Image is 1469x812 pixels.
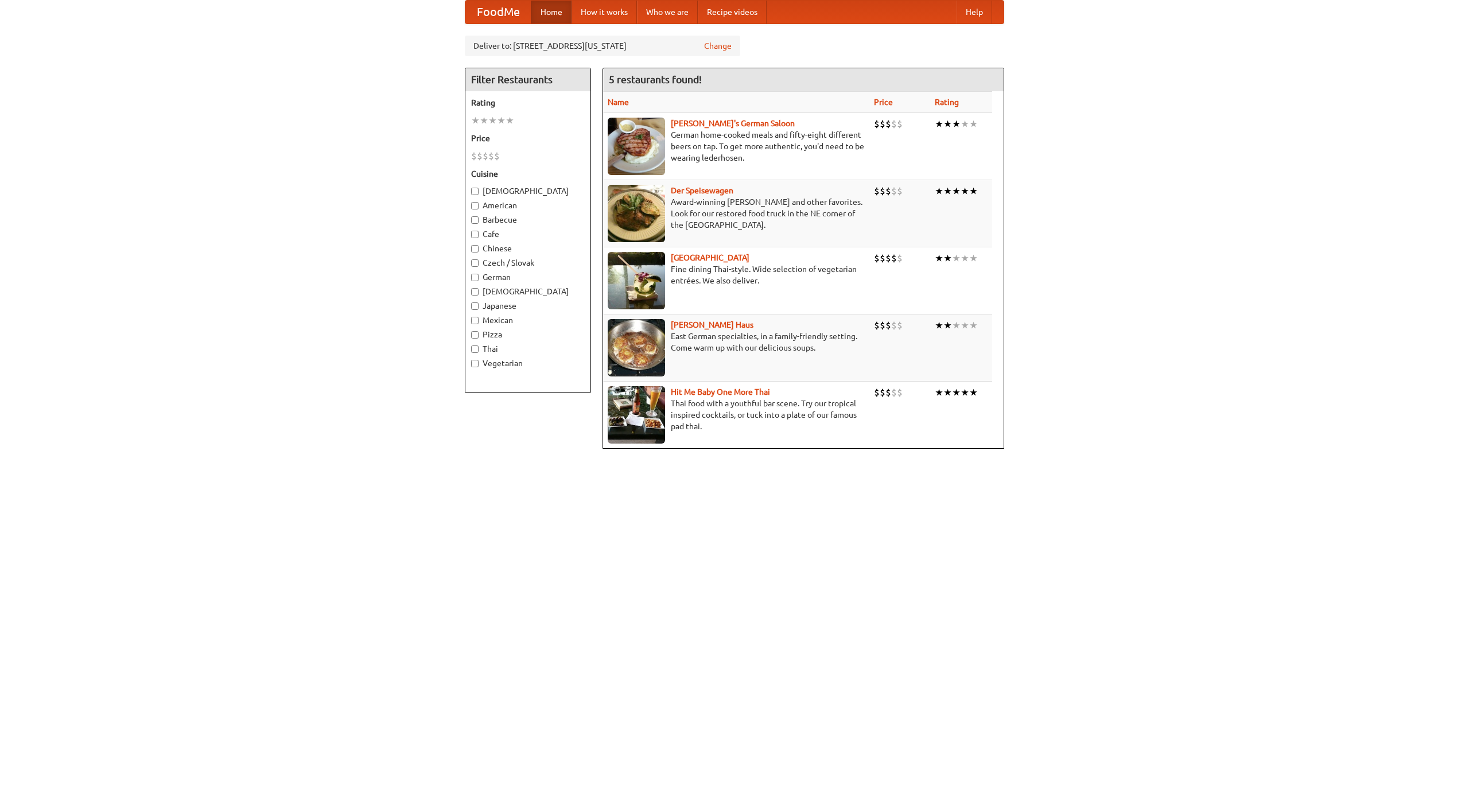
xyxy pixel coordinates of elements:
input: Cafe [471,231,479,238]
li: $ [897,386,903,399]
li: ★ [506,114,514,127]
li: $ [874,386,880,399]
li: ★ [952,185,961,197]
a: Home [531,1,572,24]
li: $ [891,118,897,130]
label: Mexican [471,314,585,326]
input: [DEMOGRAPHIC_DATA] [471,188,479,195]
a: [PERSON_NAME]'s German Saloon [671,119,795,128]
h4: Filter Restaurants [465,68,590,91]
li: $ [897,319,903,332]
li: $ [885,386,891,399]
label: [DEMOGRAPHIC_DATA] [471,286,585,297]
li: $ [874,252,880,265]
b: Der Speisewagen [671,186,733,195]
p: Fine dining Thai-style. Wide selection of vegetarian entrées. We also deliver. [608,263,865,286]
label: Japanese [471,300,585,312]
li: ★ [969,319,978,332]
li: $ [880,252,885,265]
div: Deliver to: [STREET_ADDRESS][US_STATE] [465,36,740,56]
p: Thai food with a youthful bar scene. Try our tropical inspired cocktails, or tuck into a plate of... [608,398,865,432]
li: $ [891,185,897,197]
input: Mexican [471,317,479,324]
img: kohlhaus.jpg [608,319,665,376]
li: $ [897,185,903,197]
li: ★ [943,319,952,332]
input: Japanese [471,302,479,310]
li: ★ [943,185,952,197]
li: $ [891,252,897,265]
label: [DEMOGRAPHIC_DATA] [471,185,585,197]
li: $ [897,118,903,130]
li: $ [897,252,903,265]
li: ★ [952,386,961,399]
li: $ [885,185,891,197]
a: Name [608,98,629,107]
img: esthers.jpg [608,118,665,175]
input: Pizza [471,331,479,339]
li: ★ [935,118,943,130]
li: $ [885,252,891,265]
li: ★ [952,118,961,130]
img: speisewagen.jpg [608,185,665,242]
a: Who we are [637,1,698,24]
input: Chinese [471,245,479,252]
input: Vegetarian [471,360,479,367]
h5: Rating [471,97,585,108]
li: ★ [471,114,480,127]
li: ★ [961,319,969,332]
img: babythai.jpg [608,386,665,444]
li: ★ [935,252,943,265]
li: ★ [961,185,969,197]
li: ★ [935,319,943,332]
li: ★ [935,185,943,197]
h5: Cuisine [471,168,585,180]
label: Thai [471,343,585,355]
li: $ [880,386,885,399]
li: ★ [969,185,978,197]
li: $ [880,118,885,130]
a: Price [874,98,893,107]
li: $ [483,150,488,162]
li: $ [880,319,885,332]
a: Hit Me Baby One More Thai [671,387,770,397]
li: $ [471,150,477,162]
p: Award-winning [PERSON_NAME] and other favorites. Look for our restored food truck in the NE corne... [608,196,865,231]
input: Barbecue [471,216,479,224]
li: ★ [961,252,969,265]
label: Chinese [471,243,585,254]
ng-pluralize: 5 restaurants found! [609,74,702,85]
li: ★ [497,114,506,127]
li: ★ [952,252,961,265]
a: Rating [935,98,959,107]
p: East German specialties, in a family-friendly setting. Come warm up with our delicious soups. [608,331,865,353]
label: Cafe [471,228,585,240]
input: Czech / Slovak [471,259,479,267]
li: $ [488,150,494,162]
li: $ [874,185,880,197]
li: $ [477,150,483,162]
a: [PERSON_NAME] Haus [671,320,753,329]
a: Change [704,40,732,52]
li: $ [891,319,897,332]
label: Vegetarian [471,358,585,369]
input: German [471,274,479,281]
li: ★ [480,114,488,127]
input: American [471,202,479,209]
label: American [471,200,585,211]
h5: Price [471,133,585,144]
li: ★ [961,386,969,399]
li: ★ [969,386,978,399]
a: FoodMe [465,1,531,24]
li: ★ [969,252,978,265]
a: [GEOGRAPHIC_DATA] [671,253,749,262]
a: Help [957,1,992,24]
li: $ [885,319,891,332]
p: German home-cooked meals and fifty-eight different beers on tap. To get more authentic, you'd nee... [608,129,865,164]
li: ★ [952,319,961,332]
li: $ [874,118,880,130]
li: ★ [969,118,978,130]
